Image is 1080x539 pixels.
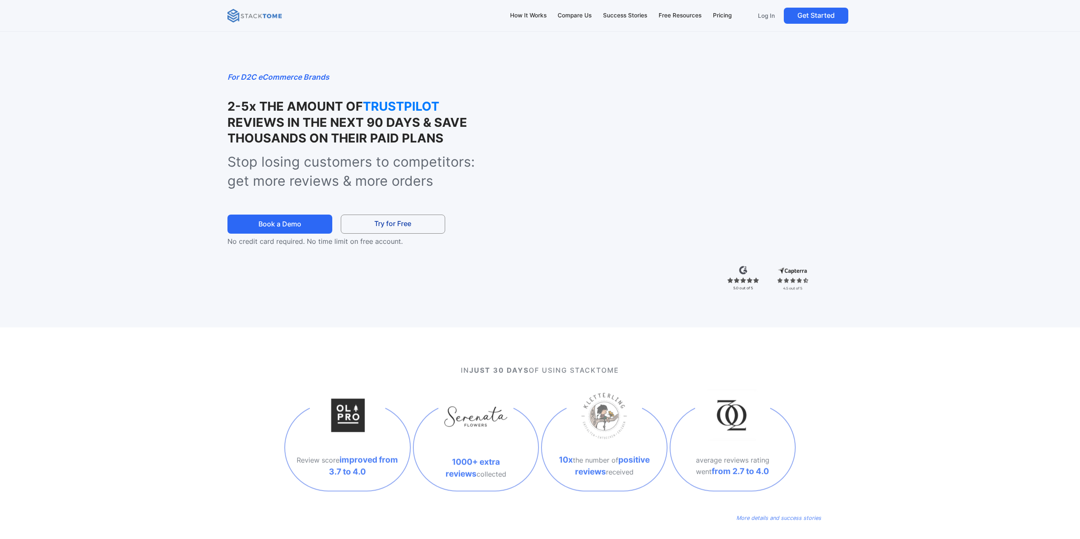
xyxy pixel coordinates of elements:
strong: TRUSTPILOT [363,98,448,114]
p: No credit card required. No time limit on free account. [227,236,460,246]
div: Pricing [713,11,732,20]
p: IN OF USING STACKTOME [259,365,821,375]
strong: positive reviews [575,455,650,477]
a: Get Started [784,8,848,24]
em: For D2C eCommerce Brands [227,73,329,81]
p: collected [422,456,530,480]
div: Compare Us [558,11,592,20]
a: Free Resources [654,7,705,25]
a: How It Works [506,7,550,25]
strong: 2-5x THE AMOUNT OF [227,99,363,114]
a: Book a Demo [227,215,332,234]
em: More details and success stories [736,515,821,521]
strong: improved from 3.7 to 4.0 [329,455,398,477]
div: Success Stories [603,11,647,20]
strong: JUST 30 DAYS [469,366,529,374]
p: Review score [294,454,401,478]
div: Free Resources [659,11,701,20]
p: Stop losing customers to competitors: get more reviews & more orders [227,153,496,191]
a: Log In [752,8,780,24]
div: How It Works [510,11,547,20]
a: Pricing [709,7,735,25]
p: Log In [758,12,775,20]
p: the number of received [550,454,658,478]
a: More details and success stories [736,511,821,524]
a: Compare Us [554,7,596,25]
a: Success Stories [599,7,651,25]
strong: 10x [559,455,573,465]
a: Try for Free [341,215,445,234]
strong: REVIEWS IN THE NEXT 90 DAYS & SAVE THOUSANDS ON THEIR PAID PLANS [227,115,467,145]
p: average reviews rating went [679,455,787,478]
iframe: StackTome- product_demo 07.24 - 1.3x speed (1080p) [514,71,853,261]
strong: from 2.7 to 4.0 [712,466,769,476]
strong: 1000+ extra reviews [446,457,500,479]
